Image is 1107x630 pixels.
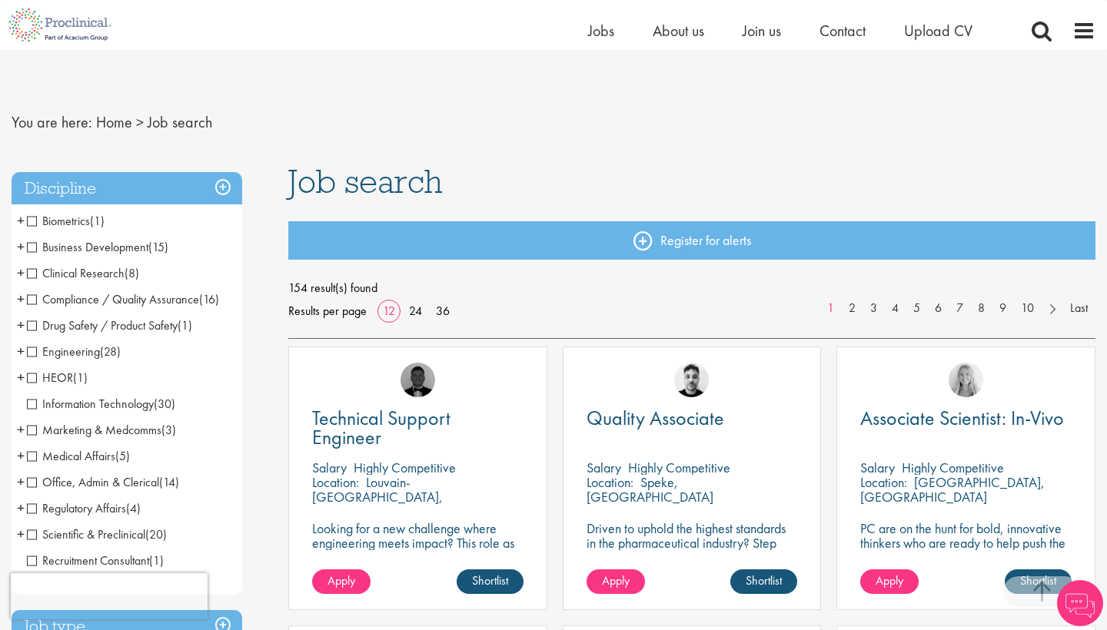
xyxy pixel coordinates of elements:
[17,366,25,389] span: +
[27,370,88,386] span: HEOR
[12,172,242,205] h3: Discipline
[327,572,355,589] span: Apply
[312,459,347,476] span: Salary
[927,300,949,317] a: 6
[17,522,25,545] span: +
[27,291,219,307] span: Compliance / Quality Assurance
[819,300,842,317] a: 1
[587,521,798,594] p: Driven to uphold the highest standards in the pharmaceutical industry? Step into this role where ...
[27,291,199,307] span: Compliance / Quality Assurance
[27,448,130,464] span: Medical Affairs
[27,448,115,464] span: Medical Affairs
[17,209,25,232] span: +
[199,291,219,307] span: (16)
[1062,300,1095,317] a: Last
[949,363,983,397] img: Shannon Briggs
[27,213,90,229] span: Biometrics
[161,422,176,438] span: (3)
[17,235,25,258] span: +
[17,313,25,337] span: +
[860,409,1072,428] a: Associate Scientist: In-Vivo
[860,459,895,476] span: Salary
[970,300,992,317] a: 8
[312,473,359,491] span: Location:
[288,221,1095,260] a: Register for alerts
[587,459,621,476] span: Salary
[819,21,866,41] a: Contact
[587,409,798,428] a: Quality Associate
[27,396,175,412] span: Information Technology
[377,303,401,319] a: 12
[148,112,212,132] span: Job search
[312,405,450,450] span: Technical Support Engineer
[312,521,524,579] p: Looking for a new challenge where engineering meets impact? This role as Technical Support Engine...
[17,444,25,467] span: +
[860,405,1064,431] span: Associate Scientist: In-Vivo
[992,300,1014,317] a: 9
[27,474,179,490] span: Office, Admin & Clerical
[860,521,1072,579] p: PC are on the hunt for bold, innovative thinkers who are ready to help push the boundaries of sci...
[587,473,633,491] span: Location:
[653,21,704,41] span: About us
[126,500,141,516] span: (4)
[17,261,25,284] span: +
[100,343,121,360] span: (28)
[154,396,175,412] span: (30)
[17,496,25,519] span: +
[860,569,919,594] a: Apply
[906,300,928,317] a: 5
[178,317,192,333] span: (1)
[27,500,141,516] span: Regulatory Affairs
[312,409,524,447] a: Technical Support Engineer
[288,161,443,202] span: Job search
[904,21,972,41] a: Upload CV
[17,470,25,493] span: +
[148,239,168,255] span: (15)
[288,300,367,323] span: Results per page
[27,343,121,360] span: Engineering
[27,213,105,229] span: Biometrics
[27,422,176,438] span: Marketing & Medcomms
[96,112,132,132] a: breadcrumb link
[730,569,797,594] a: Shortlist
[27,500,126,516] span: Regulatory Affairs
[27,552,149,569] span: Recruitment Consultant
[587,569,645,594] a: Apply
[588,21,614,41] a: Jobs
[743,21,781,41] a: Join us
[876,572,903,589] span: Apply
[457,569,524,594] a: Shortlist
[27,552,164,569] span: Recruitment Consultant
[90,213,105,229] span: (1)
[27,343,100,360] span: Engineering
[17,340,25,363] span: +
[312,473,443,520] p: Louvain-[GEOGRAPHIC_DATA], [GEOGRAPHIC_DATA]
[27,239,148,255] span: Business Development
[628,459,730,476] p: Highly Competitive
[602,572,630,589] span: Apply
[902,459,1004,476] p: Highly Competitive
[587,473,713,506] p: Speke, [GEOGRAPHIC_DATA]
[863,300,885,317] a: 3
[17,418,25,441] span: +
[1005,569,1072,594] a: Shortlist
[404,303,427,319] a: 24
[841,300,863,317] a: 2
[430,303,455,319] a: 36
[354,459,456,476] p: Highly Competitive
[27,474,159,490] span: Office, Admin & Clerical
[860,473,907,491] span: Location:
[312,569,371,594] a: Apply
[674,363,709,397] img: Dean Fisher
[73,370,88,386] span: (1)
[949,300,971,317] a: 7
[145,526,167,542] span: (20)
[860,473,1045,506] p: [GEOGRAPHIC_DATA], [GEOGRAPHIC_DATA]
[27,396,154,412] span: Information Technology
